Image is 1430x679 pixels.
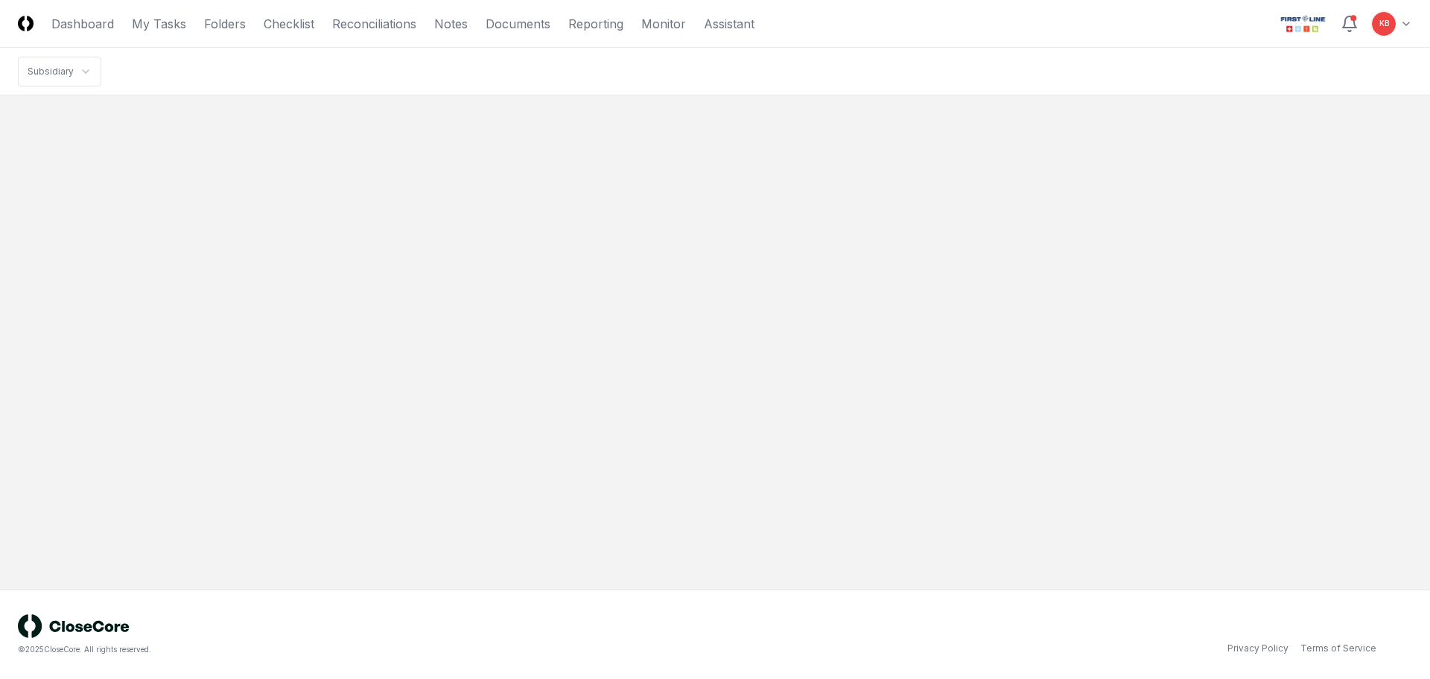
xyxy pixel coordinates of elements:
a: Dashboard [51,15,114,33]
a: Checklist [264,15,314,33]
div: Subsidiary [28,65,74,78]
img: First Line Technology logo [1277,12,1329,36]
a: My Tasks [132,15,186,33]
div: © 2025 CloseCore. All rights reserved. [18,644,715,655]
a: Assistant [704,15,754,33]
nav: breadcrumb [18,57,101,86]
img: logo [18,614,130,638]
span: KB [1379,18,1389,29]
a: Notes [434,15,468,33]
a: Monitor [641,15,686,33]
a: Reporting [568,15,623,33]
a: Terms of Service [1300,642,1376,655]
a: Privacy Policy [1227,642,1288,655]
img: Logo [18,16,34,31]
a: Folders [204,15,246,33]
a: Reconciliations [332,15,416,33]
button: KB [1370,10,1397,37]
a: Documents [486,15,550,33]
